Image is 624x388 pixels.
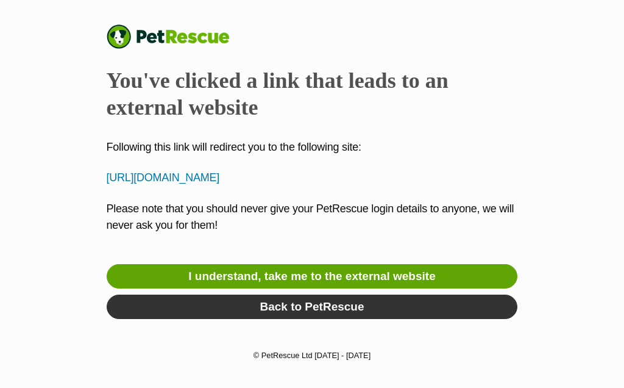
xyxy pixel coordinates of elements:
p: [URL][DOMAIN_NAME] [107,170,518,186]
p: Please note that you should never give your PetRescue login details to anyone, we will never ask ... [107,201,518,250]
a: Back to PetRescue [107,295,518,319]
h2: You've clicked a link that leads to an external website [107,67,518,121]
a: I understand, take me to the external website [107,264,518,289]
a: PetRescue [107,24,242,49]
p: Following this link will redirect you to the following site: [107,139,518,156]
small: © PetRescue Ltd [DATE] - [DATE] [253,351,370,360]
